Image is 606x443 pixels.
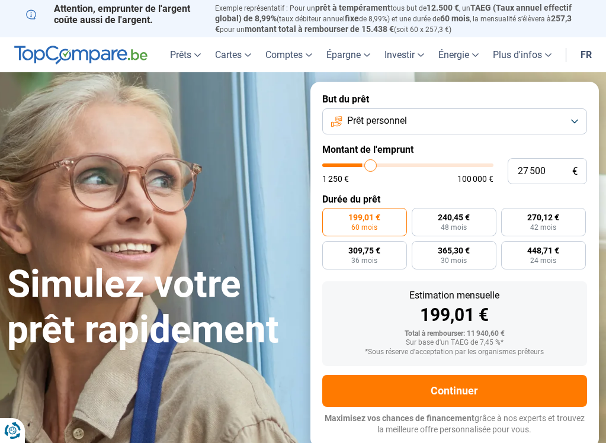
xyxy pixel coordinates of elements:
button: Continuer [322,375,588,407]
p: Attention, emprunter de l'argent coûte aussi de l'argent. [26,3,201,25]
span: 240,45 € [438,213,470,221]
p: Exemple représentatif : Pour un tous but de , un (taux débiteur annuel de 8,99%) et une durée de ... [215,3,580,34]
a: Énergie [431,37,486,72]
span: 270,12 € [527,213,559,221]
span: 60 mois [351,224,377,231]
a: Prêts [163,37,208,72]
label: But du prêt [322,94,588,105]
a: Épargne [319,37,377,72]
span: 42 mois [530,224,556,231]
p: grâce à nos experts et trouvez la meilleure offre personnalisée pour vous. [322,413,588,436]
span: 257,3 € [215,14,572,34]
button: Prêt personnel [322,108,588,134]
a: Cartes [208,37,258,72]
h1: Simulez votre prêt rapidement [7,262,296,353]
span: 24 mois [530,257,556,264]
span: € [572,166,578,176]
span: 36 mois [351,257,377,264]
span: 48 mois [441,224,467,231]
span: Prêt personnel [347,114,407,127]
div: Sur base d'un TAEG de 7,45 %* [332,339,578,347]
a: Investir [377,37,431,72]
span: 1 250 € [322,175,349,183]
span: montant total à rembourser de 15.438 € [245,24,394,34]
span: 100 000 € [457,175,493,183]
label: Durée du prêt [322,194,588,205]
span: 199,01 € [348,213,380,221]
span: 60 mois [440,14,470,23]
span: fixe [345,14,359,23]
span: Maximisez vos chances de financement [325,413,474,423]
a: fr [573,37,599,72]
a: Plus d'infos [486,37,559,72]
span: prêt à tempérament [315,3,390,12]
span: 365,30 € [438,246,470,255]
div: *Sous réserve d'acceptation par les organismes prêteurs [332,348,578,357]
div: Total à rembourser: 11 940,60 € [332,330,578,338]
img: TopCompare [14,46,148,65]
a: Comptes [258,37,319,72]
div: Estimation mensuelle [332,291,578,300]
div: 199,01 € [332,306,578,324]
span: 309,75 € [348,246,380,255]
span: 12.500 € [427,3,459,12]
label: Montant de l'emprunt [322,144,588,155]
span: TAEG (Taux annuel effectif global) de 8,99% [215,3,572,23]
span: 30 mois [441,257,467,264]
span: 448,71 € [527,246,559,255]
